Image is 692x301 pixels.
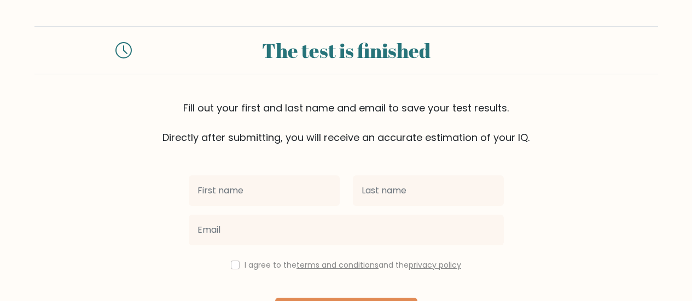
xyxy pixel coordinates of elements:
[409,259,461,270] a: privacy policy
[189,175,340,206] input: First name
[34,101,658,145] div: Fill out your first and last name and email to save your test results. Directly after submitting,...
[189,215,504,245] input: Email
[296,259,379,270] a: terms and conditions
[353,175,504,206] input: Last name
[145,36,548,65] div: The test is finished
[245,259,461,270] label: I agree to the and the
